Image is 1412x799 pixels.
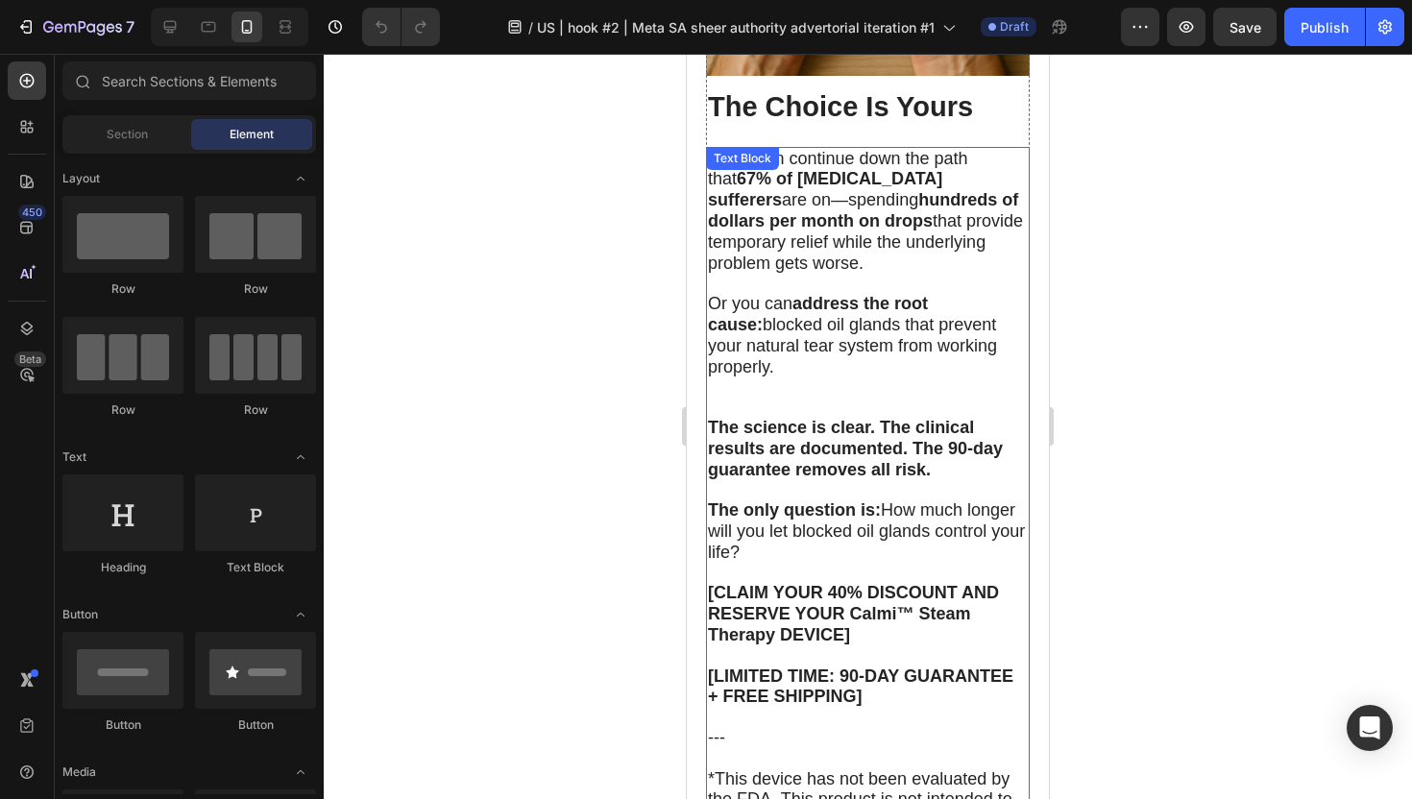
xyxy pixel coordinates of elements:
[195,401,316,419] div: Row
[687,54,1049,799] iframe: Design area
[1213,8,1277,46] button: Save
[1229,19,1261,36] span: Save
[537,17,935,37] span: US | hook #2 | Meta SA sheer authority advertorial iteration #1
[62,606,98,623] span: Button
[528,17,533,37] span: /
[1284,8,1365,46] button: Publish
[62,763,96,781] span: Media
[62,61,316,100] input: Search Sections & Elements
[285,442,316,472] span: Toggle open
[195,559,316,576] div: Text Block
[1347,705,1393,751] div: Open Intercom Messenger
[23,96,88,113] div: Text Block
[195,280,316,298] div: Row
[285,163,316,194] span: Toggle open
[62,716,183,734] div: Button
[1301,17,1349,37] div: Publish
[126,15,134,38] p: 7
[362,8,440,46] div: Undo/Redo
[62,170,100,187] span: Layout
[8,8,143,46] button: 7
[195,716,316,734] div: Button
[62,448,86,466] span: Text
[62,559,183,576] div: Heading
[1000,18,1029,36] span: Draft
[62,280,183,298] div: Row
[62,401,183,419] div: Row
[285,757,316,787] span: Toggle open
[285,599,316,630] span: Toggle open
[230,126,274,143] span: Element
[107,126,148,143] span: Section
[18,205,46,220] div: 450
[14,351,46,367] div: Beta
